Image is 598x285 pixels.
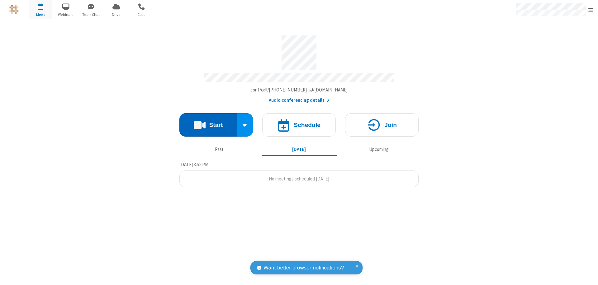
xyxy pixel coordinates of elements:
[262,113,336,137] button: Schedule
[269,97,330,104] button: Audio conferencing details
[179,113,237,137] button: Start
[294,122,320,128] h4: Schedule
[262,143,337,155] button: [DATE]
[263,264,344,272] span: Want better browser notifications?
[179,161,419,188] section: Today's Meetings
[179,161,208,167] span: [DATE] 3:52 PM
[182,143,257,155] button: Past
[341,143,416,155] button: Upcoming
[179,31,419,104] section: Account details
[250,86,348,94] button: Copy my meeting room linkCopy my meeting room link
[130,12,153,17] span: Calls
[250,87,348,93] span: Copy my meeting room link
[209,122,223,128] h4: Start
[54,12,78,17] span: Webinars
[79,12,103,17] span: Team Chat
[269,176,329,182] span: No meetings scheduled [DATE]
[237,113,253,137] div: Start conference options
[105,12,128,17] span: Drive
[582,269,593,281] iframe: Chat
[9,5,19,14] img: QA Selenium DO NOT DELETE OR CHANGE
[29,12,52,17] span: Meet
[384,122,397,128] h4: Join
[345,113,419,137] button: Join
